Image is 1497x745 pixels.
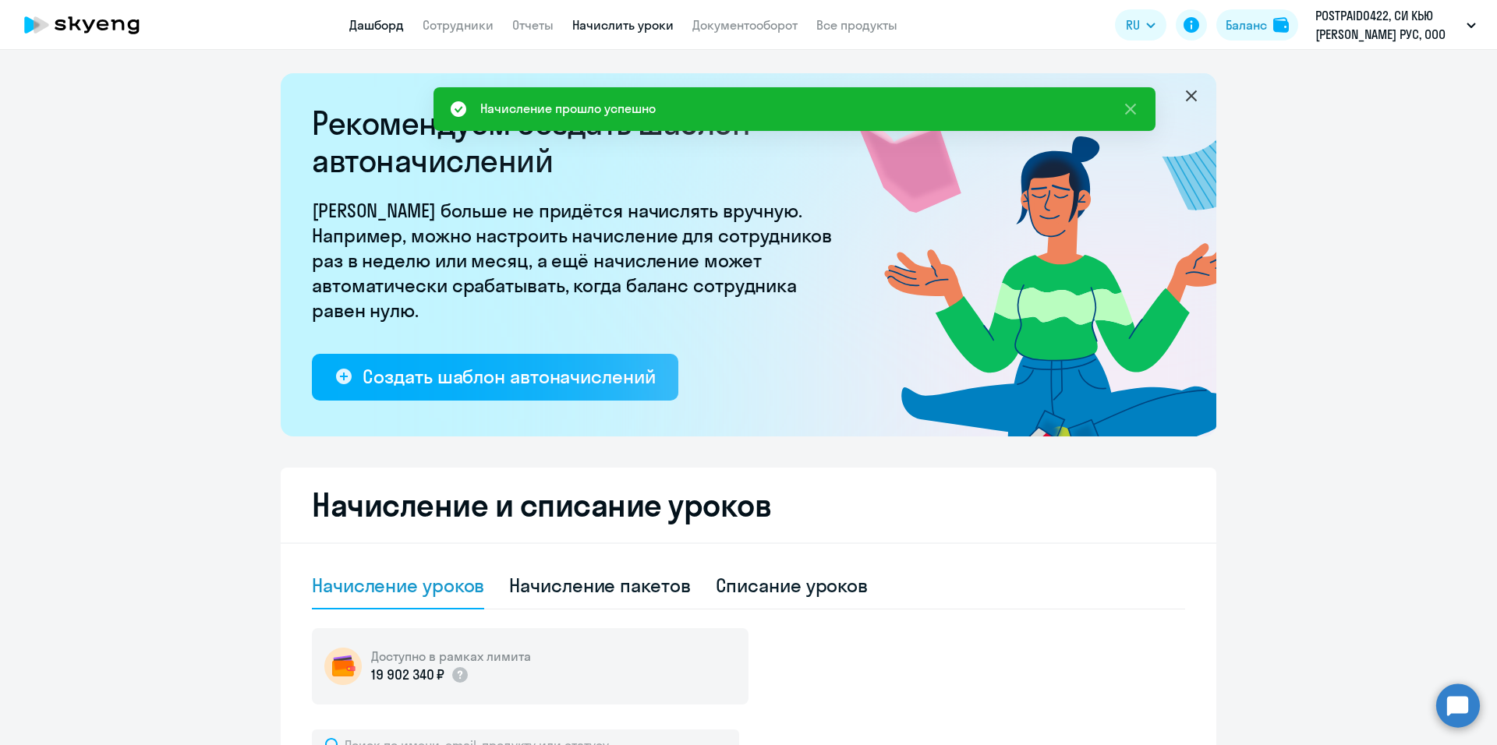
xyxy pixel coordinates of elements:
button: RU [1115,9,1166,41]
div: Начисление пакетов [509,573,690,598]
div: Начисление уроков [312,573,484,598]
a: Документооборот [692,17,798,33]
img: balance [1273,17,1289,33]
div: Баланс [1226,16,1267,34]
button: POSTPAID0422, СИ КЬЮ [PERSON_NAME] РУС, ООО [1308,6,1484,44]
a: Все продукты [816,17,897,33]
h5: Доступно в рамках лимита [371,648,531,665]
div: Списание уроков [716,573,869,598]
button: Балансbalance [1216,9,1298,41]
a: Отчеты [512,17,554,33]
span: RU [1126,16,1140,34]
h2: Рекомендуем создать шаблон автоначислений [312,104,842,179]
p: POSTPAID0422, СИ КЬЮ [PERSON_NAME] РУС, ООО [1315,6,1460,44]
div: Начисление прошло успешно [480,99,656,118]
p: [PERSON_NAME] больше не придётся начислять вручную. Например, можно настроить начисление для сотр... [312,198,842,323]
img: wallet-circle.png [324,648,362,685]
a: Начислить уроки [572,17,674,33]
a: Сотрудники [423,17,494,33]
div: Создать шаблон автоначислений [363,364,655,389]
h2: Начисление и списание уроков [312,486,1185,524]
button: Создать шаблон автоначислений [312,354,678,401]
a: Дашборд [349,17,404,33]
p: 19 902 340 ₽ [371,665,444,685]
